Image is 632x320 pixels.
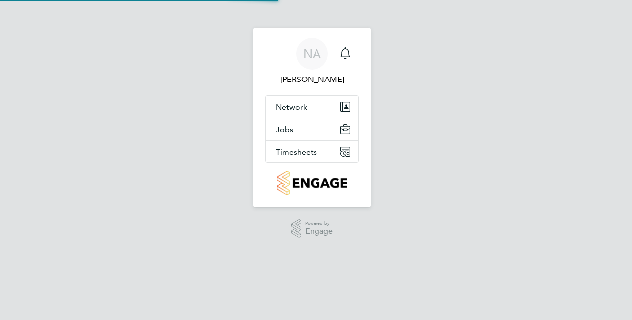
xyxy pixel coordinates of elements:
[305,219,333,228] span: Powered by
[305,227,333,236] span: Engage
[266,141,358,162] button: Timesheets
[265,38,359,85] a: NA[PERSON_NAME]
[303,47,321,60] span: NA
[276,102,307,112] span: Network
[276,147,317,157] span: Timesheets
[291,219,333,238] a: Powered byEngage
[277,171,347,195] img: countryside-properties-logo-retina.png
[276,125,293,134] span: Jobs
[266,96,358,118] button: Network
[265,171,359,195] a: Go to home page
[266,118,358,140] button: Jobs
[265,74,359,85] span: Nabeel Anwar
[253,28,371,207] nav: Main navigation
